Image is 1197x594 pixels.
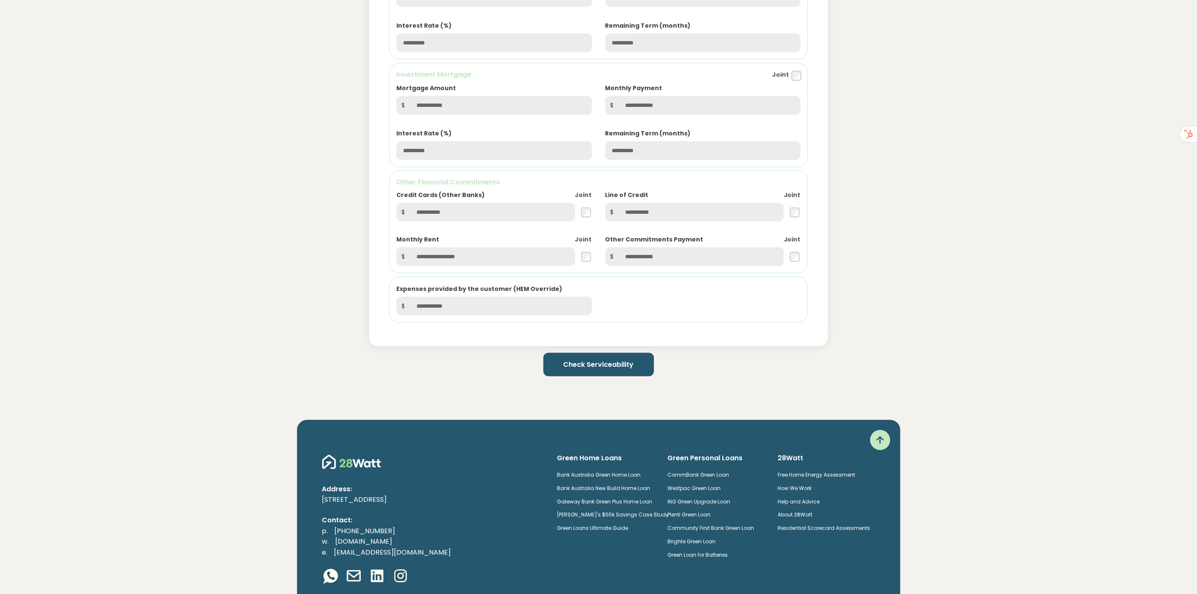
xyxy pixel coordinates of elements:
span: w. [322,537,329,547]
a: Community First Bank Green Loan [667,525,754,532]
a: Bank Australia Green Home Loan [557,471,641,478]
a: [DOMAIN_NAME] [329,537,399,547]
a: Instagram [393,568,409,586]
a: Bank Australia New Build Home Loan [557,485,651,492]
label: Joint [772,70,789,79]
label: Interest Rate (%) [396,129,452,138]
a: Gateway Bank Green Plus Home Loan [557,498,653,505]
span: $ [396,203,410,222]
label: Joint [784,191,801,200]
a: Whatsapp [322,568,339,586]
h6: Investment Mortgage [396,70,471,79]
a: Plenti Green Loan [667,511,711,519]
a: Linkedin [369,568,386,586]
label: Joint [575,235,592,244]
a: [PERSON_NAME]'s $55k Savings Case Study [557,511,669,519]
a: About 28Watt [778,511,813,519]
label: Monthly Payment [605,84,662,93]
a: CommBank Green Loan [667,471,729,478]
span: e. [322,548,328,558]
a: Help and Advice [778,498,820,505]
h6: Other Financial Commitments [396,178,801,187]
p: [STREET_ADDRESS] [322,494,544,505]
p: Contact: [322,515,544,526]
span: $ [605,96,619,115]
a: Brighte Green Loan [667,538,716,545]
span: $ [396,96,410,115]
a: [PHONE_NUMBER] [328,527,402,536]
label: Monthly Rent [396,235,439,244]
span: $ [605,247,619,266]
span: $ [396,247,410,266]
label: Joint [784,235,801,244]
h6: 28Watt [778,454,875,463]
p: Address: [322,484,544,495]
label: Remaining Term (months) [605,21,691,30]
label: Credit Cards (Other Banks) [396,191,485,200]
a: Green Loans Ultimate Guide [557,525,628,532]
span: $ [605,203,619,222]
span: p. [322,527,328,536]
a: ING Green Upgrade Loan [667,498,730,505]
label: Other Commitments Payment [605,235,703,244]
img: 28Watt [322,454,381,470]
h6: Green Personal Loans [667,454,765,463]
label: Joint [575,191,592,200]
a: Free Home Energy Assessment [778,471,856,478]
a: Westpac Green Loan [667,485,721,492]
label: Mortgage Amount [396,84,456,93]
a: Email [346,568,362,586]
button: Check Serviceability [543,353,654,376]
label: Line of Credit [605,191,649,200]
h6: Green Home Loans [557,454,654,463]
label: Interest Rate (%) [396,21,452,30]
label: Expenses provided by the customer (HEM Override) [396,285,562,293]
span: $ [396,297,410,316]
label: Remaining Term (months) [605,129,691,138]
a: [EMAIL_ADDRESS][DOMAIN_NAME] [328,548,458,558]
a: Residential Scorecard Assessments [778,525,871,532]
a: How We Work [778,485,812,492]
a: Green Loan for Batteries [667,552,728,559]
